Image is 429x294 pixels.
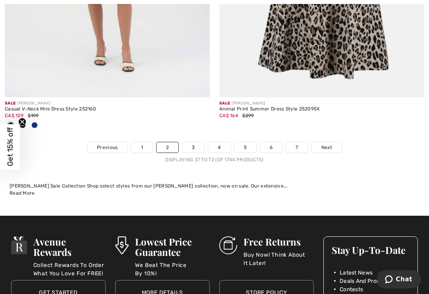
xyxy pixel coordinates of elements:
img: Free Returns [219,236,237,254]
a: 1 [131,142,153,153]
iframe: Opens a widget where you can chat to one of our agents [377,270,421,290]
div: [PERSON_NAME] Sale Collection Shop select styles from our [PERSON_NAME] collection, now on sale. ... [10,182,419,190]
div: [PERSON_NAME] [5,101,210,106]
span: CA$ 129 [5,113,23,118]
span: $199 [28,113,39,118]
span: Sale [219,101,230,106]
span: $299 [242,113,254,118]
p: Buy Now! Think About It Later! [243,251,314,267]
a: Next [312,142,342,153]
a: 7 [286,142,307,153]
h3: Avenue Rewards [33,236,106,257]
span: Read More [10,190,35,196]
button: Close teaser [18,118,26,126]
a: 4 [208,142,230,153]
div: Black [5,119,17,132]
span: Latest News [340,269,373,277]
span: Get 15% off [6,128,15,166]
a: Previous [87,142,127,153]
span: Sale [5,101,15,106]
span: CA$ 164 [219,113,238,118]
span: Previous [97,144,118,151]
a: 3 [182,142,204,153]
div: Casual V-Neck Mini Dress Style 252160 [5,106,210,112]
a: 5 [234,142,256,153]
h3: Lowest Price Guarantee [135,236,210,257]
div: Midnight Blue [17,119,29,132]
a: 2 [157,142,178,153]
span: Contests [340,285,363,294]
a: 6 [260,142,282,153]
p: Collect Rewards To Order What You Love For FREE! [33,261,106,277]
span: Deals And Promotions [340,277,398,285]
p: We Beat The Price By 10%! [135,261,210,277]
div: [PERSON_NAME] [219,101,424,106]
img: Lowest Price Guarantee [115,236,129,254]
span: Next [321,144,332,151]
div: Royal Sapphire 163 [29,119,41,132]
img: Avenue Rewards [11,236,27,254]
div: Animal Print Summer Dress Style 252095X [219,106,424,112]
h3: Stay Up-To-Date [332,245,410,255]
h3: Free Returns [243,236,314,247]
